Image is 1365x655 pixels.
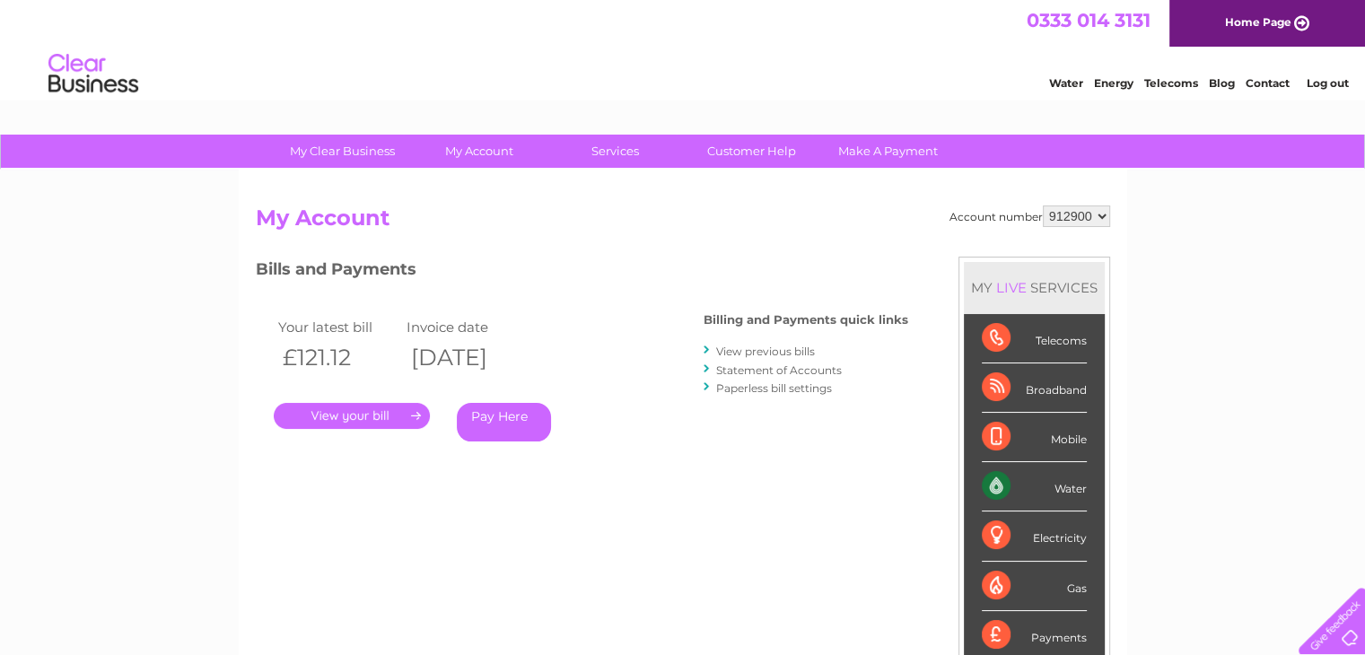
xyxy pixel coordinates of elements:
[256,205,1110,240] h2: My Account
[402,315,531,339] td: Invoice date
[949,205,1110,227] div: Account number
[678,135,826,168] a: Customer Help
[1094,76,1133,90] a: Energy
[982,562,1087,611] div: Gas
[274,315,403,339] td: Your latest bill
[1246,76,1290,90] a: Contact
[1049,76,1083,90] a: Water
[256,257,908,288] h3: Bills and Payments
[982,511,1087,561] div: Electricity
[982,363,1087,413] div: Broadband
[814,135,962,168] a: Make A Payment
[405,135,553,168] a: My Account
[541,135,689,168] a: Services
[457,403,551,441] a: Pay Here
[274,339,403,376] th: £121.12
[1144,76,1198,90] a: Telecoms
[716,363,842,377] a: Statement of Accounts
[716,345,815,358] a: View previous bills
[964,262,1105,313] div: MY SERVICES
[982,314,1087,363] div: Telecoms
[402,339,531,376] th: [DATE]
[1027,9,1151,31] a: 0333 014 3131
[982,462,1087,511] div: Water
[704,313,908,327] h4: Billing and Payments quick links
[1209,76,1235,90] a: Blog
[1306,76,1348,90] a: Log out
[259,10,1107,87] div: Clear Business is a trading name of Verastar Limited (registered in [GEOGRAPHIC_DATA] No. 3667643...
[268,135,416,168] a: My Clear Business
[274,403,430,429] a: .
[982,413,1087,462] div: Mobile
[716,381,832,395] a: Paperless bill settings
[993,279,1030,296] div: LIVE
[48,47,139,101] img: logo.png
